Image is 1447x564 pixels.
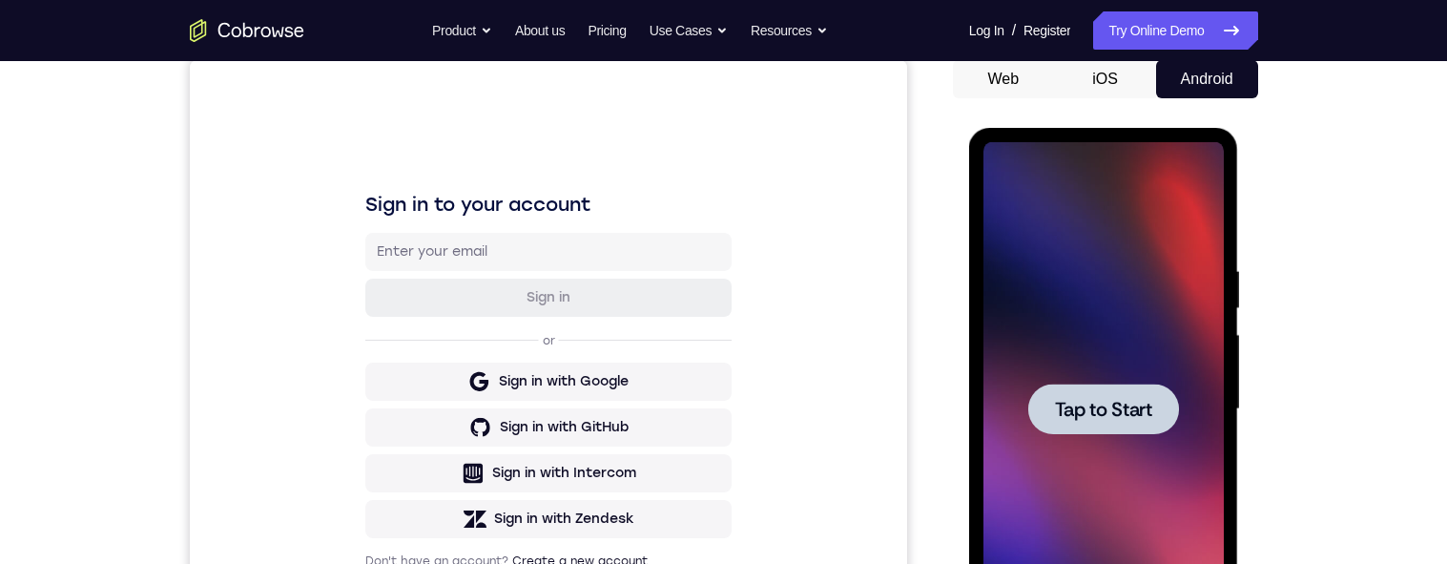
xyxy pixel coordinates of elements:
p: Don't have an account? [176,493,542,509]
a: Create a new account [322,494,458,508]
button: Product [432,11,492,50]
div: Sign in with Google [309,312,439,331]
button: Sign in with Zendesk [176,440,542,478]
span: / [1012,19,1016,42]
button: Android [1156,60,1258,98]
div: Sign in with GitHub [310,358,439,377]
div: Sign in with Intercom [302,404,446,423]
button: Use Cases [650,11,728,50]
a: Go to the home page [190,19,304,42]
button: iOS [1054,60,1156,98]
a: Try Online Demo [1093,11,1257,50]
a: Pricing [588,11,626,50]
span: Tap to Start [86,272,183,291]
a: Log In [969,11,1004,50]
button: Sign in with GitHub [176,348,542,386]
div: Sign in with Zendesk [304,449,444,469]
a: Register [1023,11,1070,50]
p: or [349,273,369,288]
button: Sign in with Intercom [176,394,542,432]
button: Resources [751,11,828,50]
button: Tap to Start [59,256,210,306]
button: Web [953,60,1055,98]
a: About us [515,11,565,50]
button: Sign in with Google [176,303,542,341]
